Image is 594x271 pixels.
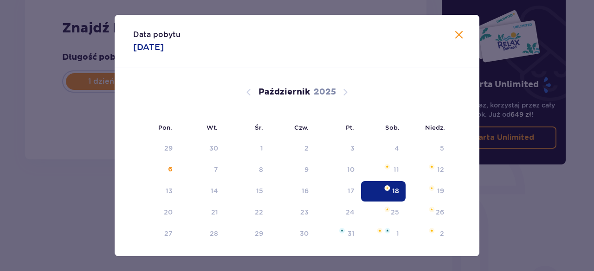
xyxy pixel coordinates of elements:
[384,164,390,170] img: Pomarańczowa gwiazdka
[437,165,444,174] div: 12
[347,165,355,174] div: 10
[394,165,399,174] div: 11
[304,165,309,174] div: 9
[179,224,225,244] td: wtorek, 28 października 2025
[164,208,173,217] div: 20
[425,124,445,131] small: Niedz.
[440,144,444,153] div: 5
[385,228,390,233] img: Niebieska gwiazdka
[258,87,310,98] p: Październik
[394,144,399,153] div: 4
[255,229,263,238] div: 29
[270,202,316,223] td: czwartek, 23 października 2025
[346,208,355,217] div: 24
[377,228,383,233] img: Pomarańczowa gwiazdka
[302,186,309,195] div: 16
[225,160,270,180] td: środa, 8 października 2025
[133,181,179,202] td: poniedziałek, 13 października 2025
[406,224,451,244] td: niedziela, 2 listopada 2025
[179,181,225,202] td: wtorek, 14 października 2025
[348,229,355,238] div: 31
[340,87,351,98] button: Następny miesiąc
[315,181,361,202] td: piątek, 17 października 2025
[133,160,179,180] td: poniedziałek, 6 października 2025
[259,165,263,174] div: 8
[429,207,435,212] img: Pomarańczowa gwiazdka
[429,228,435,233] img: Pomarańczowa gwiazdka
[225,202,270,223] td: środa, 22 października 2025
[392,186,399,195] div: 18
[225,181,270,202] td: środa, 15 października 2025
[406,160,451,180] td: niedziela, 12 października 2025
[270,224,316,244] td: czwartek, 30 października 2025
[270,160,316,180] td: czwartek, 9 października 2025
[361,202,406,223] td: sobota, 25 października 2025
[133,42,164,53] p: [DATE]
[210,229,218,238] div: 28
[133,224,179,244] td: poniedziałek, 27 października 2025
[348,186,355,195] div: 17
[384,207,390,212] img: Pomarańczowa gwiazdka
[346,124,354,131] small: Pt.
[350,144,355,153] div: 3
[207,124,218,131] small: Wt.
[437,186,444,195] div: 19
[158,124,172,131] small: Pon.
[391,208,399,217] div: 25
[164,144,173,153] div: 29
[315,202,361,223] td: piątek, 24 października 2025
[361,160,406,180] td: sobota, 11 października 2025
[361,139,406,159] td: Data niedostępna. sobota, 4 października 2025
[436,208,444,217] div: 26
[314,87,336,98] p: 2025
[440,229,444,238] div: 2
[300,229,309,238] div: 30
[315,224,361,244] td: piątek, 31 października 2025
[168,165,173,174] div: 6
[294,124,309,131] small: Czw.
[243,87,254,98] button: Poprzedni miesiąc
[429,164,435,170] img: Pomarańczowa gwiazdka
[225,139,270,159] td: Data niedostępna. środa, 1 października 2025
[255,124,263,131] small: Śr.
[385,124,400,131] small: Sob.
[256,186,263,195] div: 15
[300,208,309,217] div: 23
[225,224,270,244] td: środa, 29 października 2025
[270,181,316,202] td: czwartek, 16 października 2025
[315,139,361,159] td: Data niedostępna. piątek, 3 października 2025
[255,208,263,217] div: 22
[406,181,451,202] td: niedziela, 19 października 2025
[211,208,218,217] div: 21
[304,144,309,153] div: 2
[211,186,218,195] div: 14
[209,144,218,153] div: 30
[270,139,316,159] td: Data niedostępna. czwartek, 2 października 2025
[406,202,451,223] td: niedziela, 26 października 2025
[453,30,465,41] button: Zamknij
[133,139,179,159] td: Data niedostępna. poniedziałek, 29 września 2025
[384,185,390,191] img: Pomarańczowa gwiazdka
[179,202,225,223] td: wtorek, 21 października 2025
[164,229,173,238] div: 27
[406,139,451,159] td: Data niedostępna. niedziela, 5 października 2025
[260,144,263,153] div: 1
[315,160,361,180] td: piątek, 10 października 2025
[179,139,225,159] td: Data niedostępna. wtorek, 30 września 2025
[361,224,406,244] td: sobota, 1 listopada 2025
[396,229,399,238] div: 1
[339,228,345,233] img: Niebieska gwiazdka
[214,165,218,174] div: 7
[179,160,225,180] td: wtorek, 7 października 2025
[133,30,181,40] p: Data pobytu
[133,202,179,223] td: poniedziałek, 20 października 2025
[166,186,173,195] div: 13
[429,185,435,191] img: Pomarańczowa gwiazdka
[361,181,406,202] td: Data zaznaczona. sobota, 18 października 2025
